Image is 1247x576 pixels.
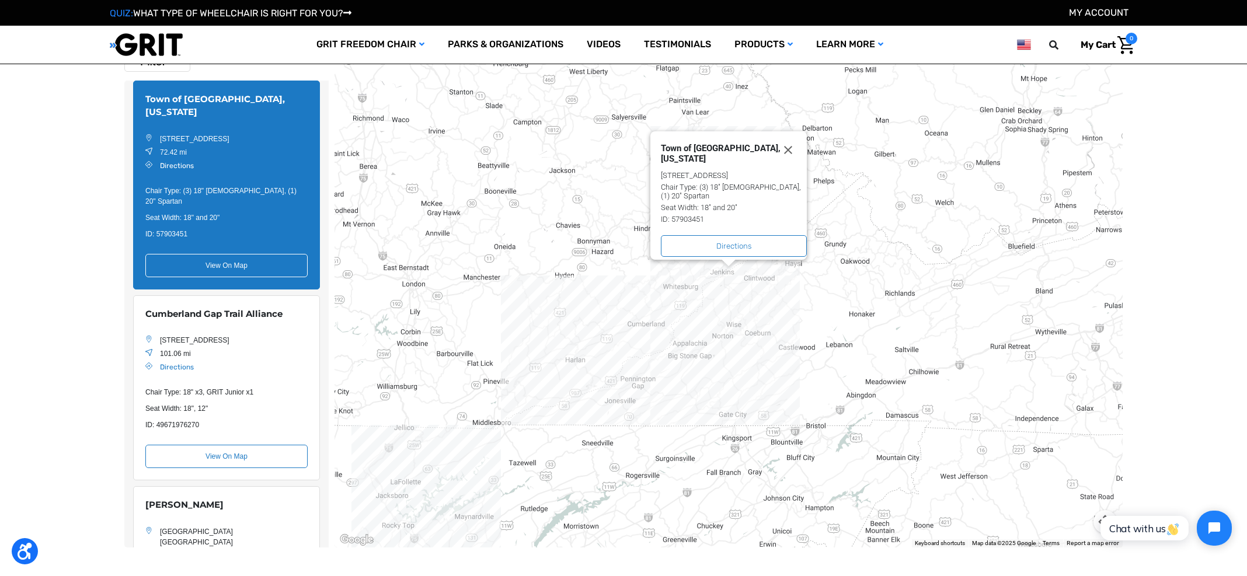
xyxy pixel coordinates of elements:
[145,186,308,207] div: custom-field
[972,540,1036,546] span: Map data ©2025 Google
[915,539,965,547] button: Keyboard shortcuts
[160,348,308,359] div: Location Distance
[575,26,632,64] a: Videos
[1072,33,1137,57] a: Cart with 0 items
[160,526,308,547] div: Location Address
[1081,39,1116,50] span: My Cart
[1088,501,1242,556] iframe: Tidio Chat
[145,420,308,430] div: custom-field
[160,335,308,345] div: Location Address
[1117,36,1134,54] img: Cart
[632,26,723,64] a: Testimonials
[145,498,308,512] div: Location Name
[160,147,308,158] div: Location Distance
[160,134,308,144] div: Location Address
[145,445,308,468] div: View on the map: 'Cumberland Gap Trail Alliance'
[160,363,194,371] a: Location Directions URL, Opens in a New Window
[661,183,807,200] div: custom-field
[1069,7,1128,18] a: Account
[337,532,376,547] a: Open this area in Google Maps (opens a new window)
[110,8,133,19] span: QUIZ:
[145,308,308,321] div: Location Name
[716,242,751,250] a: Location Directions URL, Opens in a New Window
[160,162,194,170] a: Location Directions URL, Opens in a New Window
[436,26,575,64] a: Parks & Organizations
[661,203,807,212] div: custom-field
[110,33,183,57] img: GRIT All-Terrain Wheelchair and Mobility Equipment
[723,26,804,64] a: Products
[335,22,1123,547] div: Location Map
[1054,33,1072,57] input: Search
[145,254,308,277] div: View on the map: 'Town of Pound, Virginia'
[145,403,308,414] div: custom-field
[1017,37,1031,52] img: us.png
[1126,33,1137,44] span: 0
[305,26,436,64] a: GRIT Freedom Chair
[1067,540,1119,547] a: Report a map error
[133,81,320,289] div: Town of Pound, Virginia, 8422 N River Rd, Pound, VA 24279, USA
[145,93,308,119] div: Location Name
[110,8,351,19] a: QUIZ:WHAT TYPE OF WHEELCHAIR IS RIGHT FOR YOU?
[661,171,807,180] div: Location Address
[804,26,895,64] a: Learn More
[133,295,320,481] div: Cumberland Gap Trail Alliance, 375 Cherokee Hills Ln, Ewing, VA 24248, USA
[337,532,376,547] img: Google
[781,143,807,157] button: Close
[145,212,308,223] div: custom-field
[145,229,308,239] div: custom-field
[1043,540,1060,547] a: Terms (opens in new tab)
[145,387,308,397] div: custom-field
[661,143,793,164] div: Location Name
[661,215,807,224] div: custom-field
[661,143,807,257] div: Location Popup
